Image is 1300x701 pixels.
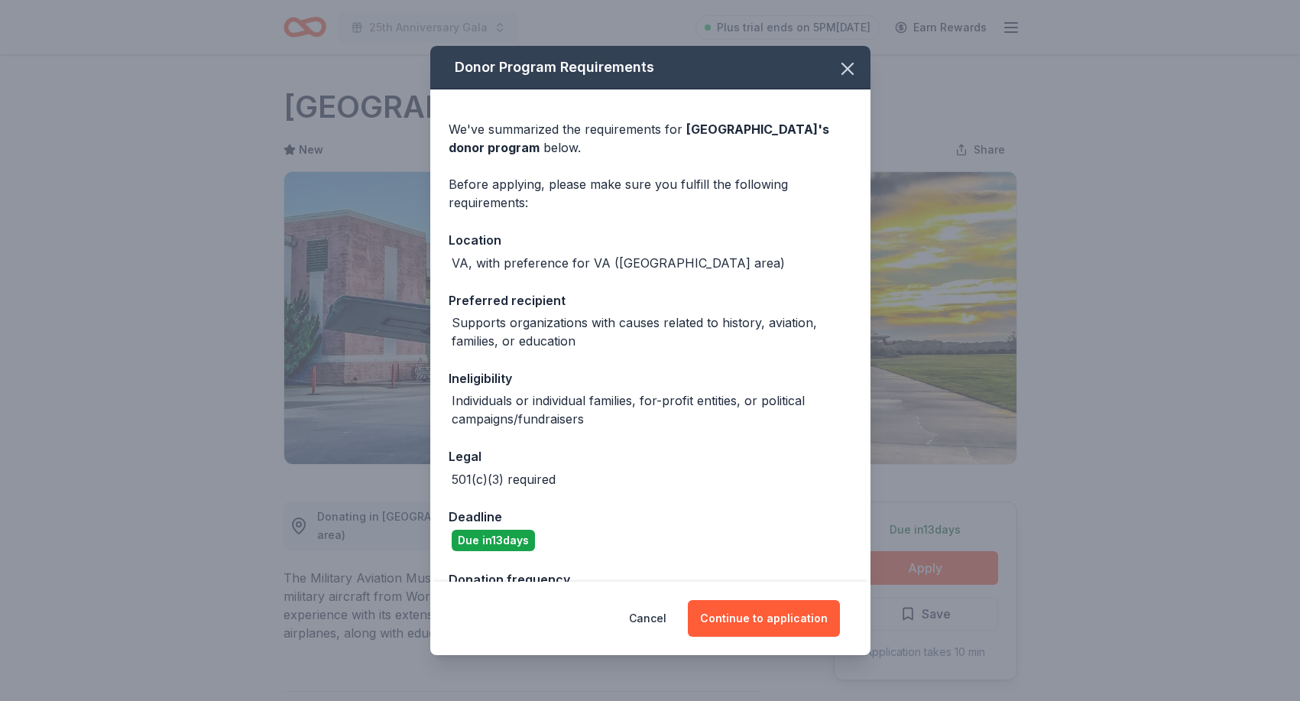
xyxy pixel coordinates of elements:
div: Donation frequency [449,570,852,589]
div: Ineligibility [449,368,852,388]
div: Individuals or individual families, for-profit entities, or political campaigns/fundraisers [452,391,852,428]
div: Preferred recipient [449,290,852,310]
button: Cancel [629,600,666,637]
div: Due in 13 days [452,530,535,551]
div: Before applying, please make sure you fulfill the following requirements: [449,175,852,212]
div: Location [449,230,852,250]
div: Deadline [449,507,852,527]
div: 501(c)(3) required [452,470,556,488]
div: Legal [449,446,852,466]
button: Continue to application [688,600,840,637]
div: Donor Program Requirements [430,46,870,89]
div: VA, with preference for VA ([GEOGRAPHIC_DATA] area) [452,254,785,272]
div: We've summarized the requirements for below. [449,120,852,157]
div: Supports organizations with causes related to history, aviation, families, or education [452,313,852,350]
